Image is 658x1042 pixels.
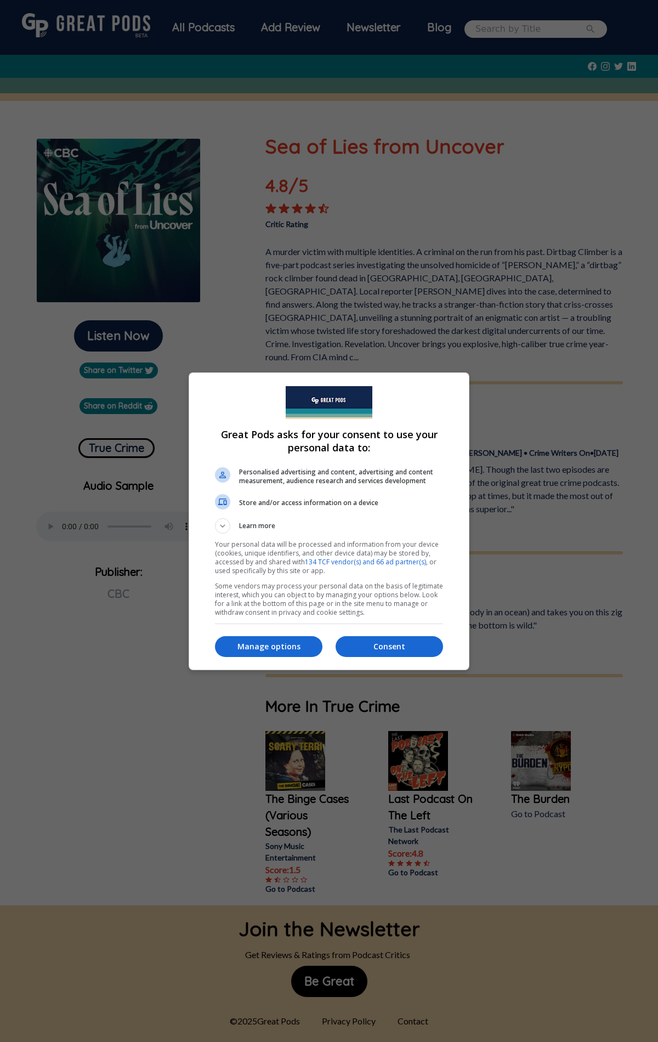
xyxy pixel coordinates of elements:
[215,518,443,534] button: Learn more
[239,499,443,507] span: Store and/or access information on a device
[336,636,443,657] button: Consent
[336,641,443,652] p: Consent
[215,428,443,454] h1: Great Pods asks for your consent to use your personal data to:
[286,386,372,419] img: Welcome to Great Pods
[215,636,322,657] button: Manage options
[189,372,469,670] div: Great Pods asks for your consent to use your personal data to:
[215,540,443,575] p: Your personal data will be processed and information from your device (cookies, unique identifier...
[305,557,426,567] a: 134 TCF vendor(s) and 66 ad partner(s)
[239,521,275,534] span: Learn more
[215,641,322,652] p: Manage options
[239,468,443,485] span: Personalised advertising and content, advertising and content measurement, audience research and ...
[215,582,443,617] p: Some vendors may process your personal data on the basis of legitimate interest, which you can ob...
